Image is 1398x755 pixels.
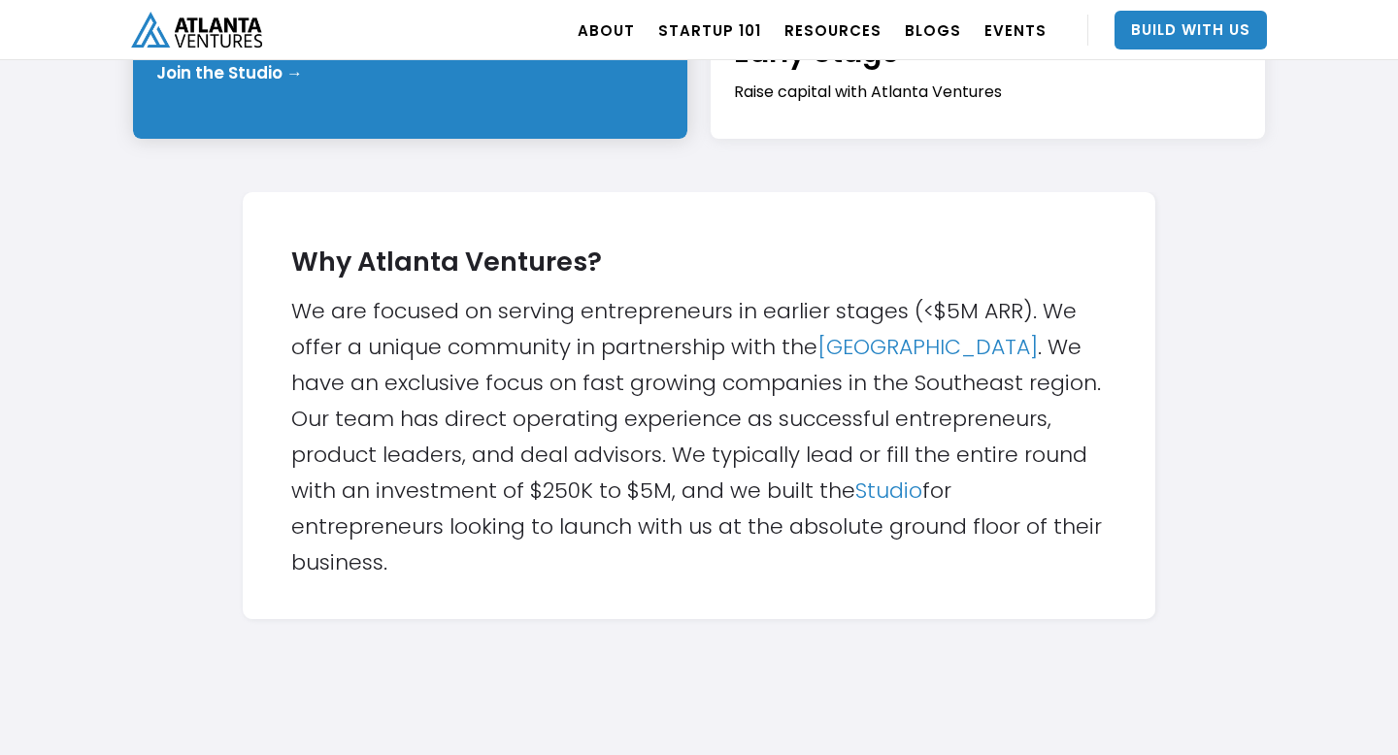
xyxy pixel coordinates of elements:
[1115,11,1267,49] a: Build With Us
[578,3,635,57] a: ABOUT
[734,32,1244,72] h1: Early Stage
[905,3,961,57] a: BLOGS
[291,244,602,279] strong: Why Atlanta Ventures?
[855,476,922,506] a: Studio
[291,231,1107,580] div: We are focused on serving entrepreneurs in earlier stages (<$5M ARR). We offer a unique community...
[784,3,882,57] a: RESOURCES
[984,3,1047,57] a: EVENTS
[734,82,1244,103] div: Raise capital with Atlanta Ventures
[817,332,1038,362] a: [GEOGRAPHIC_DATA]
[658,3,761,57] a: Startup 101
[156,63,303,82] div: Join the Studio →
